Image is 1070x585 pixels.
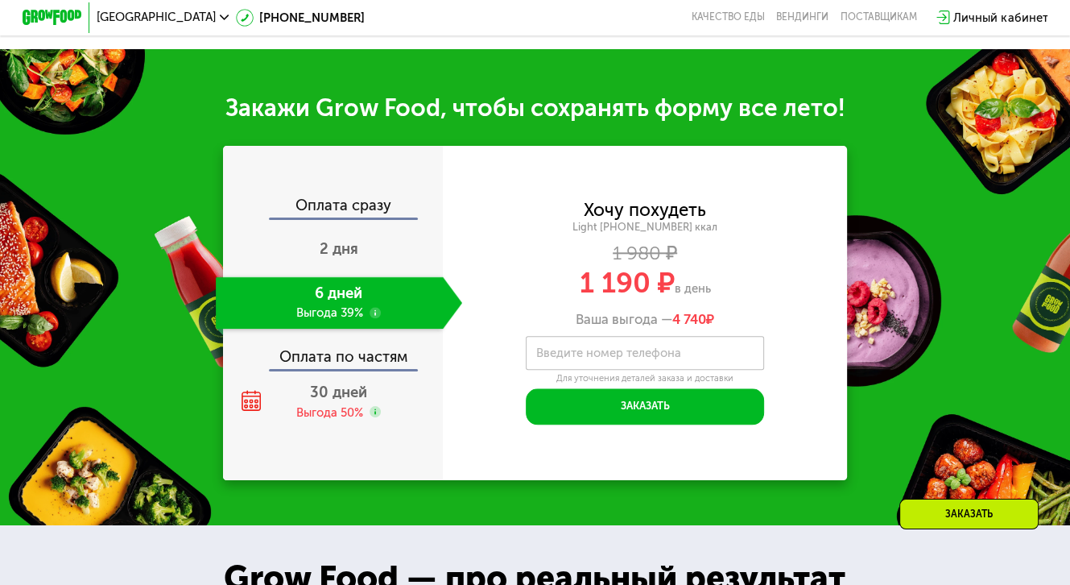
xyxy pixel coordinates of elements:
a: Вендинги [776,11,828,23]
div: поставщикам [841,11,917,23]
div: Оплата сразу [225,198,443,218]
div: Для уточнения деталей заказа и доставки [526,373,763,384]
span: 30 дней [310,384,367,401]
span: 1 190 ₽ [580,266,675,300]
a: Качество еды [692,11,765,23]
span: в день [675,281,711,296]
span: [GEOGRAPHIC_DATA] [97,11,216,23]
span: ₽ [672,311,714,327]
div: Личный кабинет [953,9,1047,27]
div: 1 980 ₽ [443,245,847,261]
button: Заказать [526,388,763,424]
div: Хочу похудеть [584,202,706,218]
div: Оплата по частям [225,334,443,368]
label: Введите номер телефона [535,349,680,357]
a: [PHONE_NUMBER] [236,9,366,27]
span: 2 дня [320,240,358,258]
div: Выгода 50% [296,405,363,421]
div: Заказать [899,499,1039,529]
div: Ваша выгода — [443,311,847,327]
div: Light [PHONE_NUMBER] ккал [443,221,847,234]
span: 4 740 [672,311,706,327]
